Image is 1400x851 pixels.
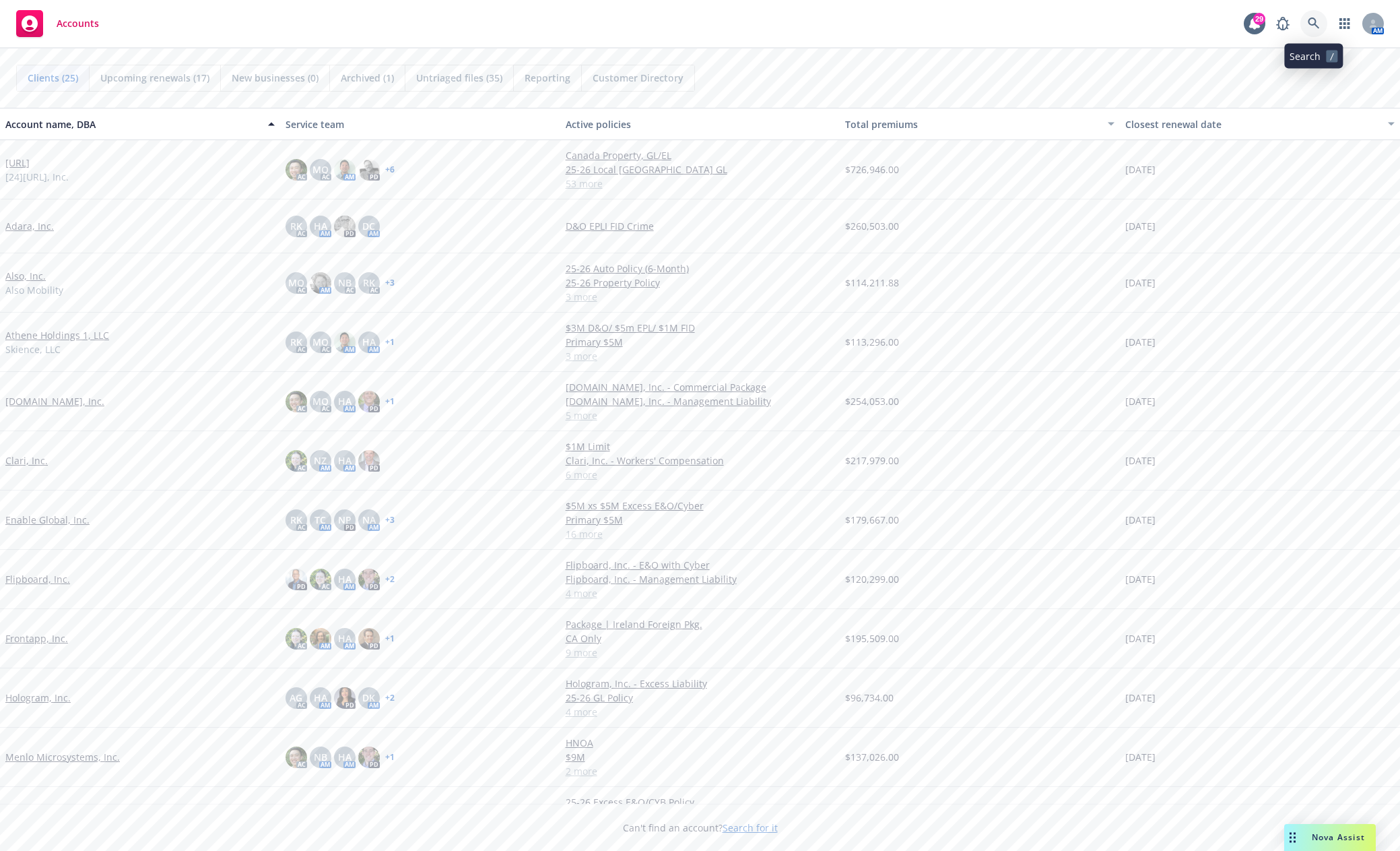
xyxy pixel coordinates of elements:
[1125,691,1156,705] span: [DATE]
[358,747,380,768] img: photo
[338,631,352,645] span: HA
[845,219,899,233] span: $260,503.00
[338,572,352,586] span: HA
[566,691,835,705] a: 25-26 GL Policy
[338,453,352,468] span: HA
[566,117,835,131] div: Active policies
[1125,453,1156,468] span: [DATE]
[1253,13,1265,25] div: 29
[566,394,835,408] a: [DOMAIN_NAME], Inc. - Management Liability
[312,394,329,408] span: MQ
[5,691,71,705] a: Hologram, Inc.
[416,71,502,85] span: Untriaged files (35)
[1125,276,1156,290] span: [DATE]
[566,321,835,335] a: $3M D&O/ $5m EPL/ $1M FID
[28,71,78,85] span: Clients (25)
[566,453,835,468] a: Clari, Inc. - Workers' Compensation
[290,513,302,527] span: RK
[566,572,835,586] a: Flipboard, Inc. - Management Liability
[1284,824,1301,851] div: Drag to move
[288,276,304,290] span: MQ
[312,335,329,349] span: MQ
[566,795,835,809] a: 25-26 Excess E&O/CYB Policy
[566,276,835,290] a: 25-26 Property Policy
[845,117,1100,131] div: Total premiums
[566,513,835,527] a: Primary $5M
[290,691,302,705] span: AG
[566,349,835,363] a: 3 more
[1312,831,1365,843] span: Nova Assist
[310,628,331,650] img: photo
[566,631,835,645] a: CA Only
[312,162,329,177] span: MQ
[845,750,899,764] span: $137,026.00
[362,219,375,233] span: DC
[1120,108,1400,140] button: Closest renewal date
[338,750,352,764] span: HA
[845,513,899,527] span: $179,667.00
[314,691,327,705] span: HA
[286,391,307,412] img: photo
[100,71,209,85] span: Upcoming renewals (17)
[566,468,835,482] a: 6 more
[385,279,395,287] a: + 3
[845,162,899,177] span: $726,946.00
[314,219,327,233] span: HA
[566,380,835,394] a: [DOMAIN_NAME], Inc. - Commercial Package
[566,148,835,162] a: Canada Property, GL/EL
[290,335,302,349] span: RK
[845,276,899,290] span: $114,211.88
[385,635,395,643] a: + 1
[566,764,835,778] a: 2 more
[286,450,307,472] img: photo
[385,166,395,174] a: + 6
[1125,219,1156,233] span: [DATE]
[566,527,835,541] a: 16 more
[314,513,326,527] span: TC
[845,572,899,586] span: $120,299.00
[566,408,835,422] a: 5 more
[1125,631,1156,645] span: [DATE]
[5,342,61,356] span: Skience, LLC
[362,691,375,705] span: DK
[1125,162,1156,177] span: [DATE]
[1300,10,1327,37] a: Search
[310,272,331,294] img: photo
[1125,750,1156,764] span: [DATE]
[566,439,835,453] a: $1M Limit
[845,394,899,408] span: $254,053.00
[385,398,395,406] a: + 1
[5,572,70,586] a: Flipboard, Inc.
[566,645,835,660] a: 9 more
[286,747,307,768] img: photo
[334,216,356,237] img: photo
[314,750,327,764] span: NB
[845,631,899,645] span: $195,509.00
[566,499,835,513] a: $5M xs $5M Excess E&O/Cyber
[57,18,99,29] span: Accounts
[385,516,395,524] a: + 3
[1125,394,1156,408] span: [DATE]
[362,513,376,527] span: NA
[341,71,394,85] span: Archived (1)
[358,450,380,472] img: photo
[1125,572,1156,586] span: [DATE]
[385,338,395,346] a: + 1
[5,117,260,131] div: Account name, DBA
[363,276,375,290] span: RK
[560,108,840,140] button: Active policies
[5,170,69,184] span: [24][URL], Inc.
[5,219,54,233] a: Adara, Inc.
[310,569,331,590] img: photo
[1125,117,1380,131] div: Closest renewal date
[286,117,555,131] div: Service team
[566,586,835,600] a: 4 more
[566,290,835,304] a: 3 more
[1269,10,1296,37] a: Report a Bug
[385,694,395,702] a: + 2
[566,705,835,719] a: 4 more
[385,753,395,761] a: + 1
